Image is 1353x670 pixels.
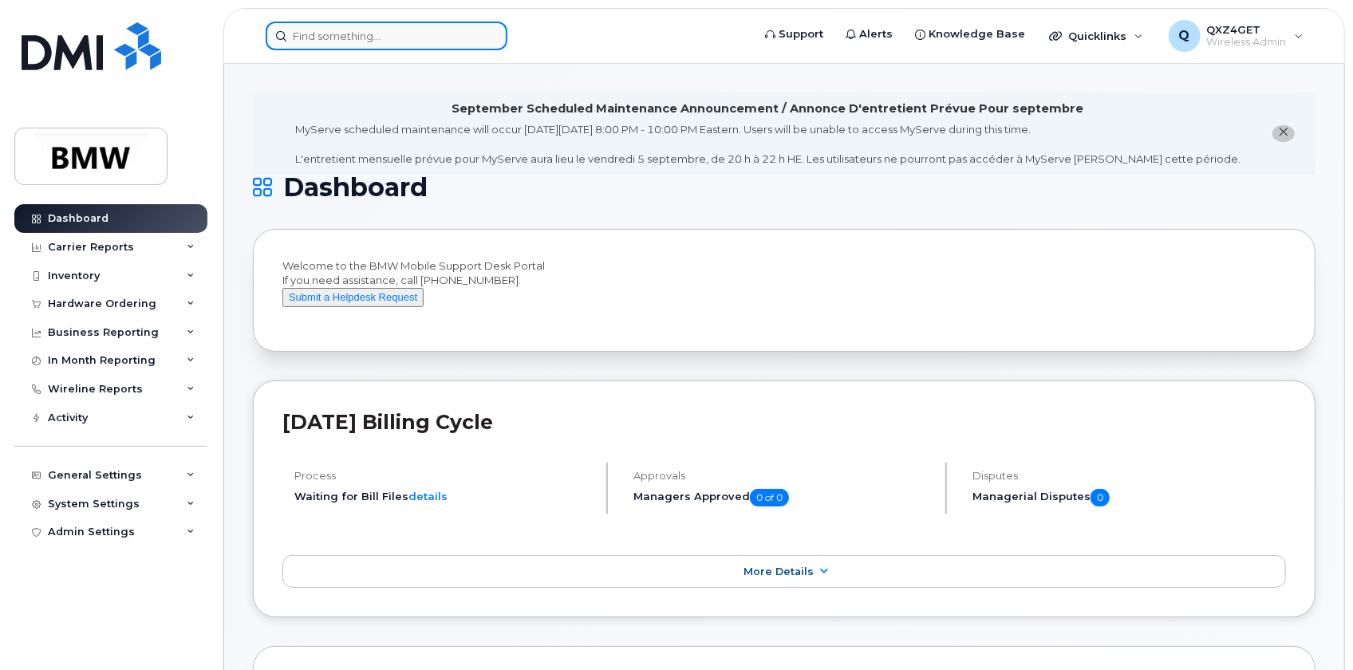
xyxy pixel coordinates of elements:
span: 0 of 0 [750,489,789,506]
span: Dashboard [283,175,428,199]
button: Submit a Helpdesk Request [282,288,424,308]
h4: Disputes [972,470,1286,482]
span: 0 [1091,489,1110,506]
span: More Details [744,566,814,577]
div: September Scheduled Maintenance Announcement / Annonce D'entretient Prévue Pour septembre [452,100,1084,117]
h4: Approvals [633,470,932,482]
a: Submit a Helpdesk Request [282,290,424,303]
div: MyServe scheduled maintenance will occur [DATE][DATE] 8:00 PM - 10:00 PM Eastern. Users will be u... [295,122,1241,167]
li: Waiting for Bill Files [294,489,593,504]
h4: Process [294,470,593,482]
a: details [408,490,448,503]
h2: [DATE] Billing Cycle [282,410,1286,434]
div: Welcome to the BMW Mobile Support Desk Portal If you need assistance, call [PHONE_NUMBER]. [282,258,1286,322]
iframe: Messenger Launcher [1284,601,1341,658]
h5: Managerial Disputes [972,489,1286,506]
button: close notification [1272,125,1295,142]
h5: Managers Approved [633,489,932,506]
